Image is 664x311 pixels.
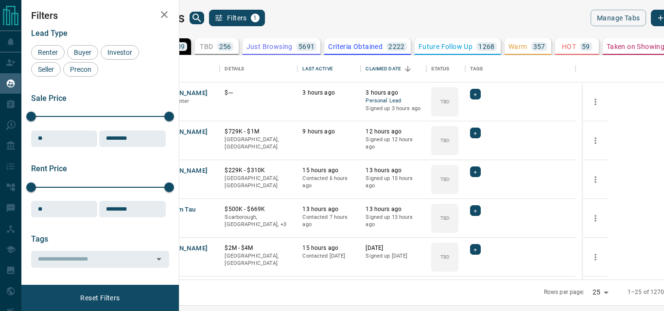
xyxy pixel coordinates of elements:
[74,290,126,306] button: Reset Filters
[440,253,450,261] p: TBD
[591,10,646,26] button: Manage Tabs
[157,166,208,176] button: [PERSON_NAME]
[388,43,405,50] p: 2222
[366,205,421,213] p: 13 hours ago
[328,43,383,50] p: Criteria Obtained
[366,55,401,82] div: Claimed Date
[588,172,603,187] button: more
[302,244,356,252] p: 15 hours ago
[473,206,477,215] span: +
[470,166,480,177] div: +
[152,55,220,82] div: Name
[31,29,68,38] span: Lead Type
[225,205,293,213] p: $500K - $669K
[544,288,585,296] p: Rows per page:
[157,128,208,137] button: [PERSON_NAME]
[225,166,293,175] p: $229K - $310K
[401,62,415,76] button: Sort
[470,205,480,216] div: +
[366,128,421,136] p: 12 hours ago
[152,252,166,266] button: Open
[225,244,293,252] p: $2M - $4M
[366,244,421,252] p: [DATE]
[302,213,356,229] p: Contacted 7 hours ago
[190,12,204,24] button: search button
[366,97,421,105] span: Personal Lead
[473,245,477,254] span: +
[302,89,356,97] p: 3 hours ago
[31,285,91,294] span: Opportunity Type
[508,43,527,50] p: Warm
[465,55,576,82] div: Tags
[70,49,95,56] span: Buyer
[101,45,139,60] div: Investor
[473,128,477,138] span: +
[31,94,67,103] span: Sale Price
[225,89,293,97] p: $---
[470,55,483,82] div: Tags
[31,234,48,244] span: Tags
[298,43,315,50] p: 5691
[366,175,421,190] p: Signed up 15 hours ago
[225,128,293,136] p: $729K - $1M
[470,244,480,255] div: +
[104,49,136,56] span: Investor
[588,95,603,109] button: more
[35,65,57,73] span: Seller
[63,62,98,77] div: Precon
[440,98,450,105] p: TBD
[225,252,293,267] p: [GEOGRAPHIC_DATA], [GEOGRAPHIC_DATA]
[473,167,477,177] span: +
[209,10,265,26] button: Filters1
[302,205,356,213] p: 13 hours ago
[252,15,259,21] span: 1
[470,128,480,138] div: +
[533,43,545,50] p: 357
[361,55,426,82] div: Claimed Date
[219,43,231,50] p: 256
[431,55,449,82] div: Status
[302,175,356,190] p: Contacted 6 hours ago
[589,285,612,299] div: 25
[419,43,472,50] p: Future Follow Up
[366,166,421,175] p: 13 hours ago
[440,137,450,144] p: TBD
[225,213,293,229] p: North York, East End, Toronto
[157,244,208,253] button: [PERSON_NAME]
[225,175,293,190] p: [GEOGRAPHIC_DATA], [GEOGRAPHIC_DATA]
[31,45,65,60] div: Renter
[366,136,421,151] p: Signed up 12 hours ago
[302,252,356,260] p: Contacted [DATE]
[67,45,98,60] div: Buyer
[220,55,297,82] div: Details
[366,89,421,97] p: 3 hours ago
[31,10,169,21] h2: Filters
[157,89,208,98] button: [PERSON_NAME]
[588,250,603,264] button: more
[588,133,603,148] button: more
[35,49,61,56] span: Renter
[366,213,421,229] p: Signed up 13 hours ago
[302,128,356,136] p: 9 hours ago
[297,55,361,82] div: Last Active
[470,89,480,99] div: +
[31,62,61,77] div: Seller
[366,105,421,113] p: Signed up 3 hours ago
[67,65,95,73] span: Precon
[246,43,293,50] p: Just Browsing
[225,55,244,82] div: Details
[31,164,67,173] span: Rent Price
[588,211,603,226] button: more
[440,176,450,183] p: TBD
[562,43,576,50] p: HOT
[200,43,213,50] p: TBD
[366,252,421,260] p: Signed up [DATE]
[478,43,495,50] p: 1268
[582,43,590,50] p: 59
[440,214,450,222] p: TBD
[473,89,477,99] span: +
[225,136,293,151] p: [GEOGRAPHIC_DATA], [GEOGRAPHIC_DATA]
[302,166,356,175] p: 15 hours ago
[426,55,465,82] div: Status
[302,55,332,82] div: Last Active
